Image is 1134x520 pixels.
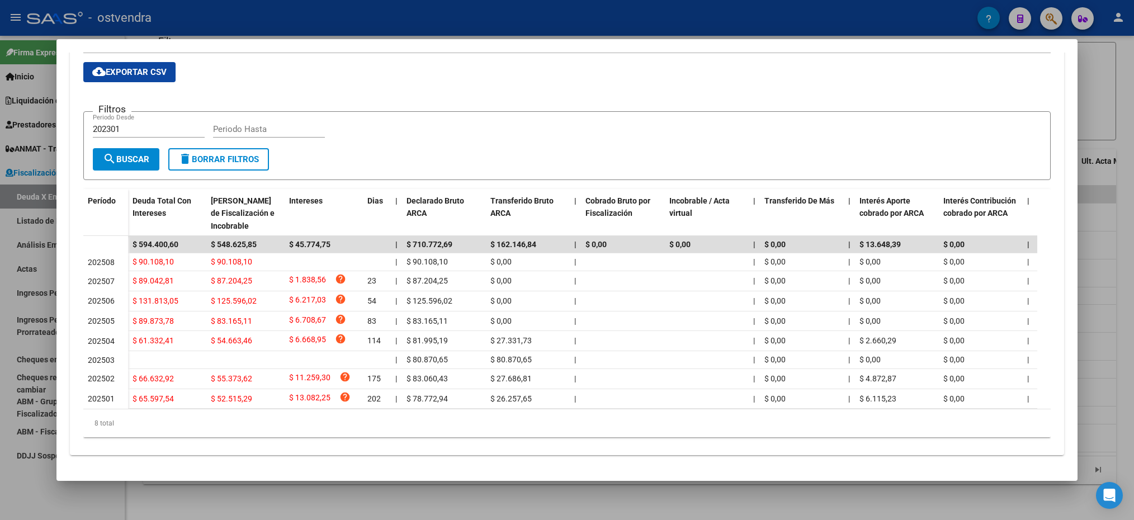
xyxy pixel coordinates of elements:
span: | [848,316,850,325]
datatable-header-cell: Transferido Bruto ARCA [486,189,570,238]
div: 8 total [83,409,1050,437]
span: 202 [367,394,381,403]
span: $ 6.668,95 [289,333,326,348]
span: Exportar CSV [92,67,167,77]
mat-icon: delete [178,152,192,166]
span: | [574,374,576,383]
span: | [753,394,755,403]
span: | [574,355,576,364]
span: | [753,240,755,249]
i: help [335,314,346,325]
span: | [395,196,398,205]
span: $ 0,00 [943,336,965,345]
span: | [848,240,850,249]
span: | [1027,374,1029,383]
span: $ 6.217,03 [289,294,326,309]
datatable-header-cell: Total cobrado Sin DDJJ [1034,189,1118,238]
span: | [848,336,850,345]
span: $ 0,00 [764,374,786,383]
span: | [1027,355,1029,364]
span: $ 4.872,87 [859,374,896,383]
span: | [574,394,576,403]
span: $ 78.772,94 [407,394,448,403]
span: $ 87.204,25 [407,276,448,285]
span: $ 0,00 [490,257,512,266]
span: $ 27.686,81 [490,374,532,383]
span: | [1027,394,1029,403]
span: | [848,374,850,383]
span: $ 55.373,62 [211,374,252,383]
span: | [753,296,755,305]
span: $ 0,00 [490,296,512,305]
span: $ 0,00 [859,296,881,305]
span: $ 90.108,10 [133,257,174,266]
span: 175 [367,374,381,383]
span: 202504 [88,337,115,346]
span: $ 0,00 [943,316,965,325]
i: help [339,391,351,403]
span: | [1027,196,1029,205]
span: | [848,276,850,285]
span: | [395,355,397,364]
span: $ 1.838,56 [289,273,326,289]
span: | [395,316,397,325]
i: help [335,333,346,344]
span: | [395,276,397,285]
span: $ 83.165,11 [407,316,448,325]
span: $ 710.772,69 [407,240,452,249]
datatable-header-cell: | [570,189,581,238]
span: $ 0,00 [859,355,881,364]
span: 202506 [88,296,115,305]
span: 202507 [88,277,115,286]
span: $ 6.708,67 [289,314,326,329]
span: $ 0,00 [943,394,965,403]
span: $ 27.331,73 [490,336,532,345]
span: | [395,296,397,305]
span: $ 2.660,29 [859,336,896,345]
div: Open Intercom Messenger [1096,482,1123,509]
datatable-header-cell: Intereses [285,189,363,238]
span: | [1027,276,1029,285]
span: $ 0,00 [764,394,786,403]
span: $ 0,00 [764,240,786,249]
span: $ 0,00 [764,336,786,345]
span: | [753,355,755,364]
span: | [1027,316,1029,325]
datatable-header-cell: Cobrado Bruto por Fiscalización [581,189,665,238]
h3: Filtros [93,103,131,115]
span: $ 162.146,84 [490,240,536,249]
datatable-header-cell: Interés Aporte cobrado por ARCA [855,189,939,238]
span: Transferido De Más [764,196,834,205]
span: | [395,374,397,383]
span: $ 0,00 [764,316,786,325]
span: $ 0,00 [764,276,786,285]
datatable-header-cell: Interés Contribución cobrado por ARCA [939,189,1023,238]
span: $ 0,00 [943,276,965,285]
span: Buscar [103,154,149,164]
span: $ 45.774,75 [289,240,330,249]
span: $ 0,00 [764,355,786,364]
span: $ 87.204,25 [211,276,252,285]
span: $ 26.257,65 [490,394,532,403]
button: Borrar Filtros [168,148,269,171]
span: $ 125.596,02 [407,296,452,305]
span: $ 0,00 [490,316,512,325]
span: Borrar Filtros [178,154,259,164]
span: | [1027,257,1029,266]
span: | [848,257,850,266]
span: $ 0,00 [669,240,691,249]
span: Intereses [289,196,323,205]
span: $ 81.995,19 [407,336,448,345]
span: | [1027,336,1029,345]
span: $ 0,00 [764,257,786,266]
datatable-header-cell: Transferido De Más [760,189,844,238]
span: $ 0,00 [943,374,965,383]
span: $ 0,00 [585,240,607,249]
span: 202508 [88,258,115,267]
span: | [395,336,397,345]
span: $ 6.115,23 [859,394,896,403]
span: Incobrable / Acta virtual [669,196,730,218]
span: $ 89.042,81 [133,276,174,285]
span: $ 594.400,60 [133,240,178,249]
div: Aportes y Contribuciones de la Empresa: 20239571663 [70,17,1064,456]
